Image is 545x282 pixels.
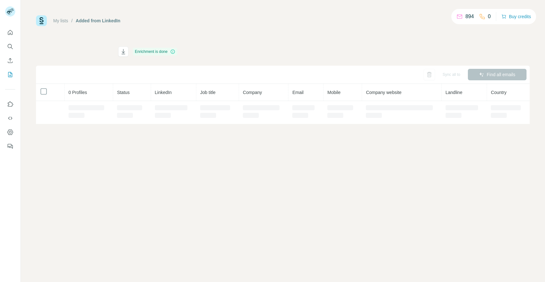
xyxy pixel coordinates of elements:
[5,69,15,80] button: My lists
[5,27,15,38] button: Quick start
[5,55,15,66] button: Enrich CSV
[465,13,474,20] p: 894
[155,90,172,95] span: LinkedIn
[446,90,462,95] span: Landline
[5,112,15,124] button: Use Surfe API
[71,18,73,24] li: /
[36,47,113,57] h1: Added from LinkedIn
[491,90,506,95] span: Country
[292,90,303,95] span: Email
[327,90,340,95] span: Mobile
[36,15,47,26] img: Surfe Logo
[501,12,531,21] button: Buy credits
[69,90,87,95] span: 0 Profiles
[366,90,401,95] span: Company website
[5,141,15,152] button: Feedback
[53,18,68,23] a: My lists
[5,127,15,138] button: Dashboard
[488,13,491,20] p: 0
[200,90,215,95] span: Job title
[5,41,15,52] button: Search
[117,90,130,95] span: Status
[76,18,120,24] div: Added from LinkedIn
[5,98,15,110] button: Use Surfe on LinkedIn
[243,90,262,95] span: Company
[133,48,177,55] div: Enrichment is done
